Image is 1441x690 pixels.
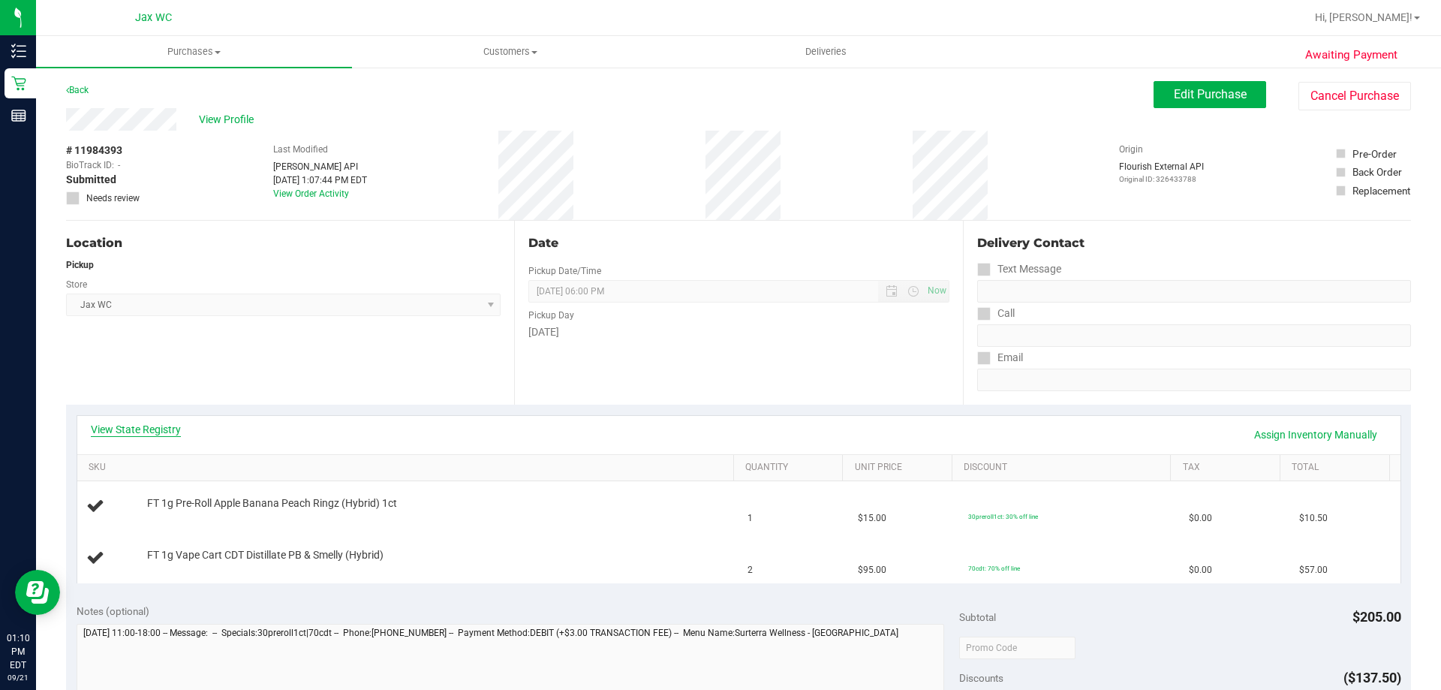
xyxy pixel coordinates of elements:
span: Customers [353,45,667,59]
span: Deliveries [785,45,867,59]
div: Pre-Order [1352,146,1397,161]
div: Date [528,234,949,252]
a: Unit Price [855,462,946,474]
div: [PERSON_NAME] API [273,160,367,173]
div: [DATE] 1:07:44 PM EDT [273,173,367,187]
p: Original ID: 326433788 [1119,173,1204,185]
span: # 11984393 [66,143,122,158]
p: 09/21 [7,672,29,683]
span: Subtotal [959,611,996,623]
span: View Profile [199,112,259,128]
inline-svg: Reports [11,108,26,123]
div: Location [66,234,501,252]
span: BioTrack ID: [66,158,114,172]
span: Edit Purchase [1174,87,1247,101]
a: Discount [964,462,1165,474]
label: Last Modified [273,143,328,156]
label: Store [66,278,87,291]
label: Pickup Date/Time [528,264,601,278]
div: Flourish External API [1119,160,1204,185]
button: Cancel Purchase [1298,82,1411,110]
span: $57.00 [1299,563,1328,577]
a: SKU [89,462,727,474]
span: 1 [748,511,753,526]
a: Customers [352,36,668,68]
span: Jax WC [135,11,172,24]
a: Deliveries [668,36,984,68]
span: $205.00 [1352,609,1401,625]
p: 01:10 PM EDT [7,631,29,672]
input: Promo Code [959,637,1075,659]
a: Purchases [36,36,352,68]
span: Needs review [86,191,140,205]
a: View State Registry [91,422,181,437]
strong: Pickup [66,260,94,270]
span: FT 1g Vape Cart CDT Distillate PB & Smelly (Hybrid) [147,548,384,562]
span: $10.50 [1299,511,1328,526]
span: Purchases [36,45,352,59]
label: Pickup Day [528,309,574,322]
span: Awaiting Payment [1305,47,1397,64]
inline-svg: Retail [11,76,26,91]
a: Quantity [745,462,837,474]
label: Origin [1119,143,1143,156]
input: Format: (999) 999-9999 [977,280,1411,303]
a: Back [66,85,89,95]
span: 2 [748,563,753,577]
a: Total [1292,462,1383,474]
label: Email [977,347,1023,369]
input: Format: (999) 999-9999 [977,324,1411,347]
span: Notes (optional) [77,605,149,617]
a: Tax [1183,462,1274,474]
label: Text Message [977,258,1061,280]
div: Replacement [1352,183,1410,198]
span: $95.00 [858,563,886,577]
span: ($137.50) [1343,670,1401,685]
span: Submitted [66,172,116,188]
span: $0.00 [1189,563,1212,577]
div: Delivery Contact [977,234,1411,252]
span: 30preroll1ct: 30% off line [968,513,1038,520]
div: [DATE] [528,324,949,340]
div: Back Order [1352,164,1402,179]
a: View Order Activity [273,188,349,199]
iframe: Resource center [15,570,60,615]
span: $0.00 [1189,511,1212,526]
span: 70cdt: 70% off line [968,565,1020,572]
span: Hi, [PERSON_NAME]! [1315,11,1412,23]
span: FT 1g Pre-Roll Apple Banana Peach Ringz (Hybrid) 1ct [147,496,397,511]
button: Edit Purchase [1154,81,1266,108]
label: Call [977,303,1015,324]
inline-svg: Inventory [11,44,26,59]
a: Assign Inventory Manually [1244,422,1387,447]
span: - [118,158,120,172]
span: $15.00 [858,511,886,526]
